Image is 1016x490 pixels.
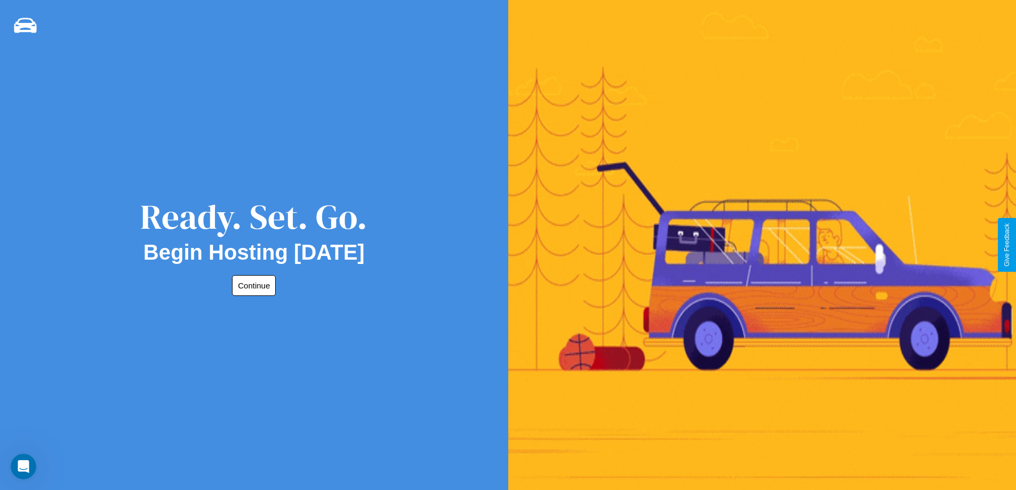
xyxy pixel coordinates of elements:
button: Continue [232,275,276,296]
iframe: Intercom live chat [11,454,36,479]
div: Ready. Set. Go. [140,193,367,240]
div: Give Feedback [1003,223,1011,267]
h2: Begin Hosting [DATE] [143,240,365,264]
